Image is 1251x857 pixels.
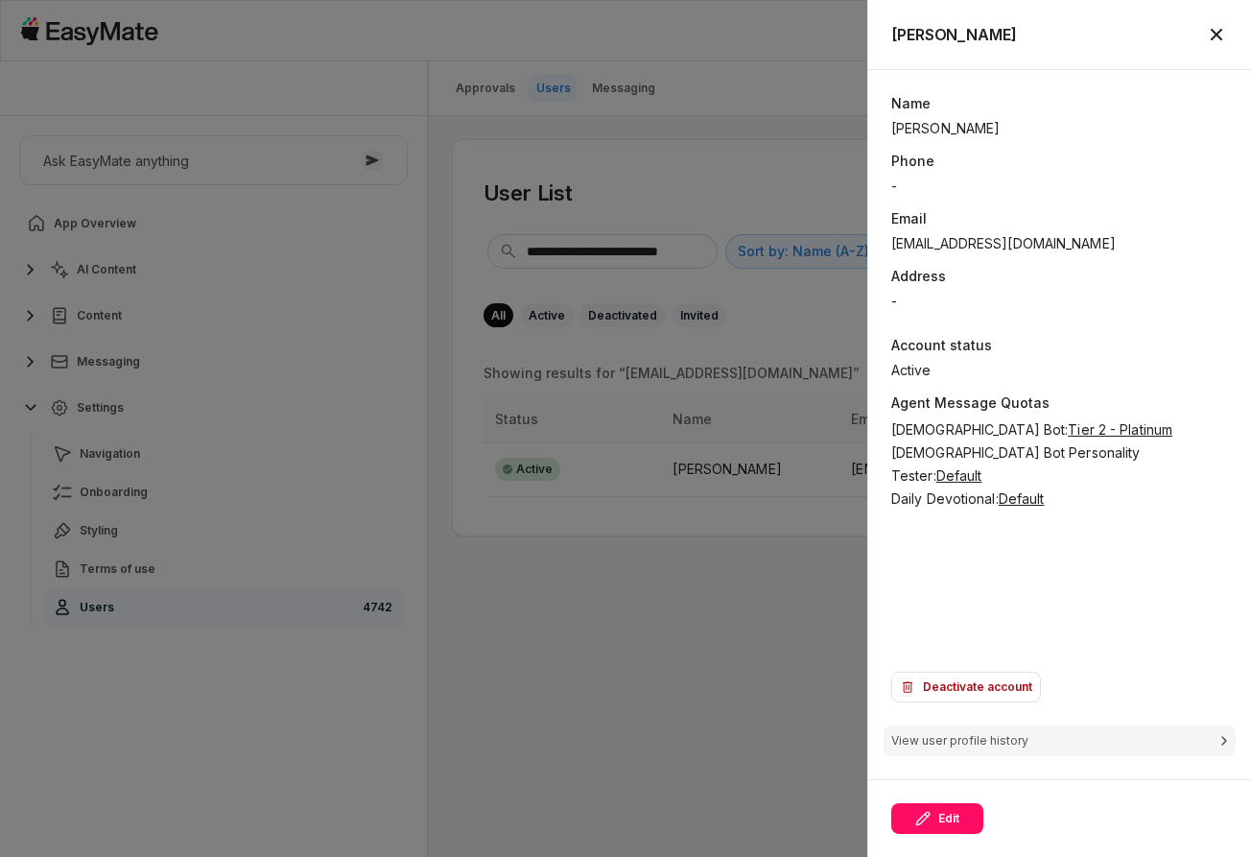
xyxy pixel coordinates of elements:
button: Edit [891,803,983,834]
button: Deactivate account [891,672,1041,702]
p: Active [891,360,932,381]
span: Default [999,490,1045,507]
p: Name [891,93,1228,114]
p: Address [891,266,1228,287]
p: - [891,291,897,312]
p: [EMAIL_ADDRESS][DOMAIN_NAME] [891,233,1228,254]
p: Account status [891,335,1228,356]
p: View user profile history [891,731,1028,750]
span: Daily Devotional : [891,490,999,507]
p: Email [891,208,1228,229]
p: Agent Message Quotas [891,393,1228,417]
p: Phone [891,151,1228,172]
span: Default [936,467,982,484]
p: - [891,176,897,197]
span: [DEMOGRAPHIC_DATA] Bot : [891,421,1068,438]
h2: [PERSON_NAME] [891,23,1017,46]
span: [DEMOGRAPHIC_DATA] Bot Personality Tester : [891,444,1140,484]
p: [PERSON_NAME] [891,118,1000,139]
span: Tier 2 - Platinum [1068,421,1172,438]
